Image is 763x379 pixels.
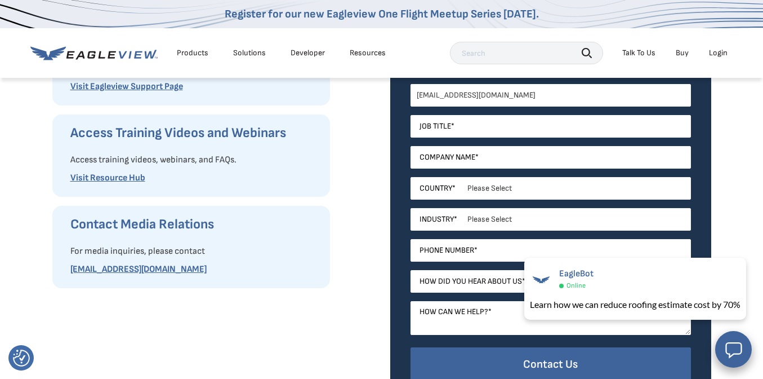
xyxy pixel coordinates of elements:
div: Resources [350,48,386,58]
span: EagleBot [559,268,594,279]
input: Search [450,42,603,64]
button: Open chat window [715,331,752,368]
div: Login [709,48,728,58]
a: [EMAIL_ADDRESS][DOMAIN_NAME] [70,264,207,275]
a: Register for our new Eagleview One Flight Meetup Series [DATE]. [225,7,539,21]
img: Revisit consent button [13,350,30,367]
span: Online [566,281,586,290]
button: Consent Preferences [13,350,30,367]
div: Talk To Us [622,48,655,58]
p: For media inquiries, please contact [70,243,319,261]
img: EagleBot [530,268,552,291]
h3: Contact Media Relations [70,215,319,233]
div: Solutions [233,48,266,58]
a: Visit Resource Hub [70,173,145,183]
div: Learn how we can reduce roofing estimate cost by 70% [530,298,740,311]
a: Visit Eagleview Support Page [70,81,183,92]
p: Access training videos, webinars, and FAQs. [70,151,319,169]
h3: Access Training Videos and Webinars [70,124,319,142]
a: Developer [291,48,325,58]
a: Buy [676,48,689,58]
div: Products [177,48,208,58]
